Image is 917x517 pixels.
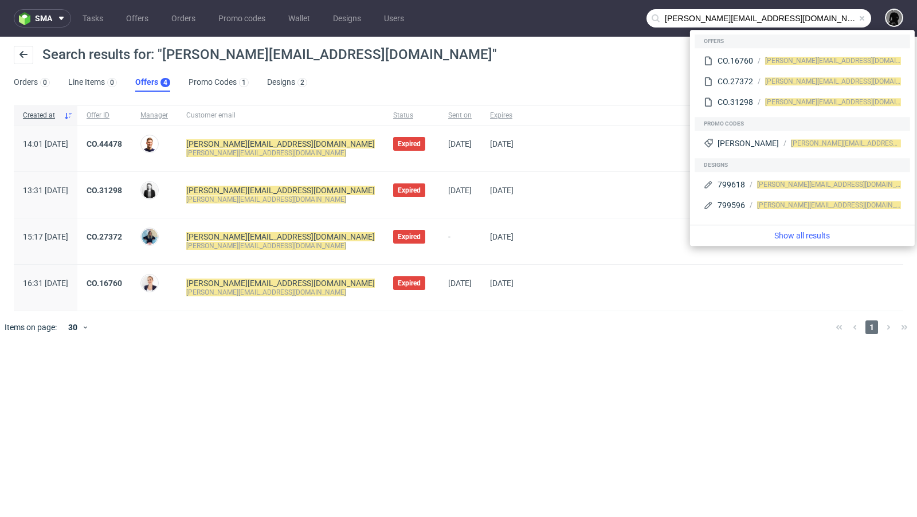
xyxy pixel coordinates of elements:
a: Promo codes [211,9,272,28]
button: sma [14,9,71,28]
span: Created at [23,111,59,120]
span: Expired [398,279,421,288]
a: [PERSON_NAME][EMAIL_ADDRESS][DOMAIN_NAME] [186,279,375,288]
span: - [448,232,472,250]
a: CO.31298 [87,186,122,195]
a: [PERSON_NAME][EMAIL_ADDRESS][DOMAIN_NAME] [186,139,375,148]
mark: [PERSON_NAME][EMAIL_ADDRESS][DOMAIN_NAME] [186,149,346,157]
div: 2 [300,79,304,87]
span: [DATE] [448,279,472,288]
a: Promo Codes1 [189,73,249,92]
span: Customer email [186,111,375,120]
img: Iga Prószyńska [142,229,158,245]
span: 14:01 [DATE] [23,139,68,148]
span: [DATE] [490,186,514,195]
img: Dawid Urbanowicz [886,10,902,26]
a: Orders0 [14,73,50,92]
span: Items on page: [5,322,57,333]
img: Anna Queinnec [142,275,158,291]
a: Tasks [76,9,110,28]
span: Expired [398,232,421,241]
span: Sent on [448,111,472,120]
span: [DATE] [490,279,514,288]
a: Line Items0 [68,73,117,92]
span: Offer ID [87,111,122,120]
a: [PERSON_NAME][EMAIL_ADDRESS][DOMAIN_NAME] [186,186,375,195]
a: Wallet [281,9,317,28]
div: 1 [242,79,246,87]
span: 15:17 [DATE] [23,232,68,241]
div: Designs [695,158,910,172]
div: 799596 [718,199,745,211]
a: Designs [326,9,368,28]
span: [PERSON_NAME][EMAIL_ADDRESS][DOMAIN_NAME] [757,181,917,189]
div: CO.31298 [718,96,753,108]
a: Offers4 [135,73,170,92]
span: [PERSON_NAME][EMAIL_ADDRESS][DOMAIN_NAME] [757,201,917,209]
a: Designs2 [267,73,307,92]
span: [DATE] [448,186,472,195]
span: 1 [865,320,878,334]
div: [PERSON_NAME] [718,138,779,149]
a: CO.16760 [87,279,122,288]
span: [DATE] [490,139,514,148]
mark: [PERSON_NAME][EMAIL_ADDRESS][DOMAIN_NAME] [186,288,346,296]
span: [DATE] [448,139,472,148]
img: logo [19,12,35,25]
a: Orders [164,9,202,28]
span: sma [35,14,52,22]
span: Expires [490,111,514,120]
div: 0 [43,79,47,87]
a: Offers [119,9,155,28]
a: Show all results [695,230,910,241]
span: 16:31 [DATE] [23,279,68,288]
div: 30 [61,319,82,335]
div: 799618 [718,179,745,190]
div: 10% for check out bug [791,138,901,148]
mark: [PERSON_NAME][EMAIL_ADDRESS][DOMAIN_NAME] [186,195,346,203]
img: Michał Wiszniewski [142,136,158,152]
a: Users [377,9,411,28]
div: Promo codes [695,117,910,131]
a: CO.27372 [87,232,122,241]
a: CO.44478 [87,139,122,148]
div: 4 [163,79,167,87]
div: CO.16760 [718,55,753,66]
div: CO.27372 [718,76,753,87]
span: Status [393,111,430,120]
span: Expired [398,139,421,148]
mark: [PERSON_NAME][EMAIL_ADDRESS][DOMAIN_NAME] [186,242,346,250]
a: [PERSON_NAME][EMAIL_ADDRESS][DOMAIN_NAME] [186,232,375,241]
span: 13:31 [DATE] [23,186,68,195]
span: Expired [398,186,421,195]
span: Search results for: "[PERSON_NAME][EMAIL_ADDRESS][DOMAIN_NAME]" [42,46,497,62]
div: 0 [110,79,114,87]
div: Offers [695,34,910,48]
span: Manager [140,111,168,120]
img: Manana Kulumbegashvili [142,182,158,198]
span: [DATE] [490,232,514,241]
